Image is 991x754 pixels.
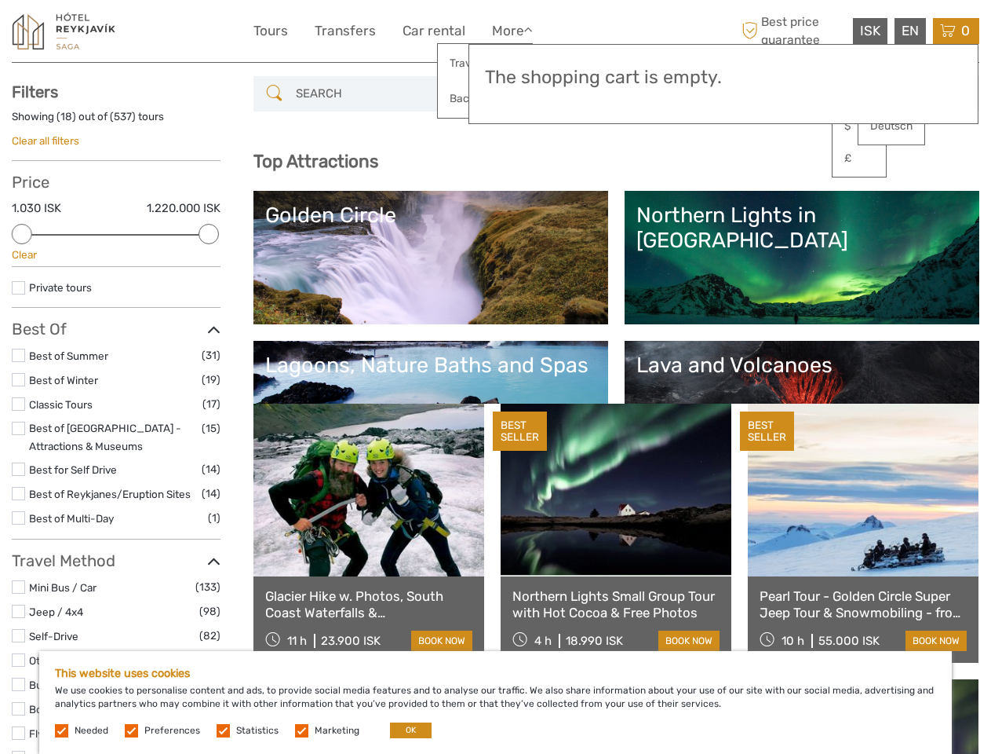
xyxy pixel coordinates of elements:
a: Car rental [403,20,465,42]
input: SEARCH [290,80,476,108]
div: EN [894,18,926,44]
a: Lava and Volcanoes [636,353,967,463]
span: (1) [208,509,220,527]
span: (82) [199,627,220,645]
a: Self-Drive [29,630,78,642]
span: 10 h [782,634,804,648]
a: Best for Self Drive [29,463,117,476]
a: Best of [GEOGRAPHIC_DATA] - Attractions & Museums [29,422,181,452]
a: Northern Lights Small Group Tour with Hot Cocoa & Free Photos [512,588,720,620]
span: (31) [202,346,220,364]
a: book now [905,631,967,651]
h5: This website uses cookies [55,667,936,680]
span: (14) [202,460,220,478]
span: 4 h [534,634,552,648]
a: Bus [29,679,48,691]
div: Golden Circle [265,203,596,228]
div: BEST SELLER [740,412,794,451]
strong: Filters [12,82,58,101]
h3: The shopping cart is empty. [485,67,962,89]
img: 1545-f919e0b8-ed97-4305-9c76-0e37fee863fd_logo_small.jpg [12,12,116,50]
h3: Best Of [12,320,220,339]
label: Statistics [236,724,279,738]
p: We're away right now. Please check back later! [22,27,177,40]
div: Showing ( ) out of ( ) tours [12,109,220,134]
label: 18 [60,109,72,124]
a: Boat [29,703,52,716]
a: Transfers [315,20,376,42]
a: £ [833,145,886,173]
a: Mini Bus / Car [29,581,97,594]
span: 11 h [287,634,307,648]
a: Tours [253,20,288,42]
span: (15) [202,419,220,437]
a: $ [833,112,886,141]
div: 18.990 ISK [566,634,623,648]
a: Glacier Hike w. Photos, South Coast Waterfalls & [GEOGRAPHIC_DATA] [265,588,472,620]
div: Northern Lights in [GEOGRAPHIC_DATA] [636,203,967,254]
h3: Travel Method [12,551,220,570]
div: 23.900 ISK [321,634,381,648]
a: Best of Multi-Day [29,512,114,525]
span: (17) [202,395,220,413]
button: Open LiveChat chat widget [180,24,199,43]
div: We use cookies to personalise content and ads, to provide social media features and to analyse ou... [39,651,952,754]
span: (133) [195,578,220,596]
a: Best of Summer [29,350,108,362]
div: Clear [12,247,220,262]
a: Back to Hotel [438,83,532,114]
span: (19) [202,371,220,389]
div: Lava and Volcanoes [636,353,967,378]
h3: Price [12,173,220,192]
a: Classic Tours [29,398,93,411]
label: Marketing [315,724,359,738]
a: Best of Winter [29,374,98,386]
span: (98) [199,602,220,620]
a: Jeep / 4x4 [29,606,83,618]
a: Northern Lights in [GEOGRAPHIC_DATA] [636,203,967,313]
b: Top Attractions [253,151,378,172]
a: Travel Articles [438,48,532,79]
label: Needed [75,724,108,738]
a: Lagoons, Nature Baths and Spas [265,353,596,463]
a: More [492,20,533,42]
a: Other / Non-Travel [29,654,120,667]
a: Golden Circle [265,203,596,313]
div: 55.000 ISK [818,634,880,648]
span: 0 [959,23,972,38]
label: 1.220.000 ISK [147,200,220,217]
a: Pearl Tour - Golden Circle Super Jeep Tour & Snowmobiling - from [GEOGRAPHIC_DATA] [760,588,967,620]
label: 537 [114,109,132,124]
a: Best of Reykjanes/Eruption Sites [29,488,191,500]
span: Best price guarantee [738,13,849,48]
span: ISK [860,23,880,38]
button: OK [390,723,432,738]
a: Flying [29,727,58,740]
a: book now [658,631,720,651]
label: Preferences [144,724,200,738]
a: Clear all filters [12,134,79,147]
div: BEST SELLER [493,412,547,451]
a: Deutsch [858,112,924,141]
div: Lagoons, Nature Baths and Spas [265,353,596,378]
label: 1.030 ISK [12,200,61,217]
a: book now [411,631,472,651]
a: Private tours [29,281,92,294]
span: (14) [202,485,220,503]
